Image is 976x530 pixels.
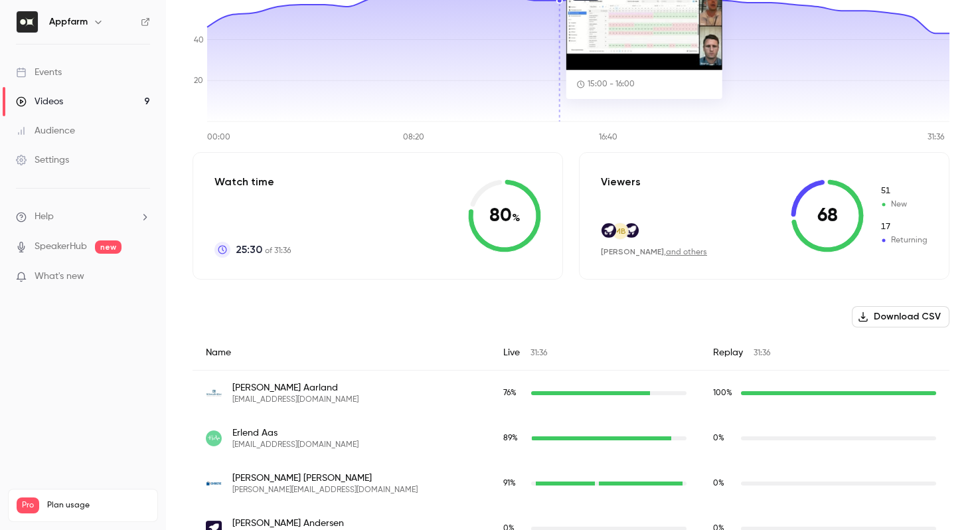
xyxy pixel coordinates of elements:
div: , [601,246,707,258]
img: appfarm.io [602,223,616,238]
span: What's new [35,270,84,284]
div: Settings [16,153,69,167]
span: [PERSON_NAME] Andersen [232,517,359,530]
h6: Appfarm [49,15,88,29]
tspan: 31:36 [928,133,945,141]
img: tide.no [206,430,222,446]
iframe: Noticeable Trigger [134,271,150,283]
span: Help [35,210,54,224]
span: Pro [17,497,39,513]
p: Watch time [214,174,291,190]
span: 25:30 [236,242,262,258]
tspan: 00:00 [207,133,230,141]
div: erlend.aas@tide.no [193,416,949,461]
span: Replay watch time [713,432,734,444]
span: 0 % [713,434,724,442]
img: Appfarm [17,11,38,33]
span: 91 % [503,480,516,487]
button: Download CSV [852,306,949,327]
span: 100 % [713,389,732,397]
tspan: 08:20 [403,133,424,141]
li: help-dropdown-opener [16,210,150,224]
span: 31:36 [530,349,547,357]
div: Videos [16,95,63,108]
span: new [95,240,122,254]
div: andreas.andenaes@christie.no [193,461,949,506]
div: cecilie.aarland@romarheim.no [193,371,949,416]
p: of 31:36 [236,242,291,258]
img: appfarm.io [624,223,639,238]
span: Plan usage [47,500,149,511]
span: [PERSON_NAME] Aarland [232,381,359,395]
span: [PERSON_NAME][EMAIL_ADDRESS][DOMAIN_NAME] [232,485,418,495]
tspan: 20 [194,77,203,85]
span: 89 % [503,434,518,442]
a: SpeakerHub [35,240,87,254]
div: Replay [700,335,949,371]
span: 31:36 [754,349,770,357]
div: Events [16,66,62,79]
span: Returning [880,221,928,233]
span: Erlend Aas [232,426,359,440]
span: Replay watch time [713,387,734,399]
span: [PERSON_NAME] [601,247,664,256]
div: Name [193,335,490,371]
img: romarheim.no [206,385,222,401]
span: New [880,185,928,197]
span: Replay watch time [713,478,734,489]
div: Live [490,335,700,371]
img: christie.no [206,476,222,491]
span: Live watch time [503,387,525,399]
span: Returning [880,234,928,246]
tspan: 16:40 [599,133,617,141]
span: Live watch time [503,478,525,489]
a: and others [666,248,707,256]
tspan: 40 [194,37,204,44]
span: New [880,199,928,211]
span: Live watch time [503,432,525,444]
span: 0 % [713,480,724,487]
span: [EMAIL_ADDRESS][DOMAIN_NAME] [232,395,359,405]
div: Audience [16,124,75,137]
p: Viewers [601,174,641,190]
span: MB [614,225,626,237]
span: [PERSON_NAME] [PERSON_NAME] [232,472,418,485]
span: [EMAIL_ADDRESS][DOMAIN_NAME] [232,440,359,450]
span: 76 % [503,389,517,397]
